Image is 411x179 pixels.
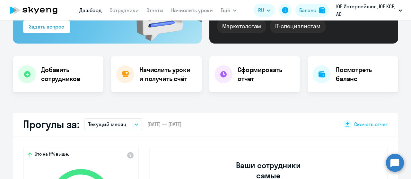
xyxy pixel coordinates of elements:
div: Баланс [299,6,316,14]
h4: Посмотреть баланс [336,65,393,83]
div: Маркетологам [217,20,266,33]
a: Начислить уроки [171,7,213,13]
h4: Начислить уроки и получить счёт [139,65,195,83]
span: Ещё [221,6,230,14]
button: RU [254,4,275,17]
div: Задать вопрос [29,23,64,30]
span: RU [258,6,264,14]
span: Это на 11% выше, [35,151,69,159]
img: balance [319,7,325,13]
a: Дашборд [79,7,102,13]
button: Ещё [221,4,237,17]
a: Сотрудники [109,7,139,13]
div: IT-специалистам [270,20,325,33]
button: ЮЕ Интернейшнл, ЮЕ КСР, АО [333,3,406,18]
p: ЮЕ Интернейшнл, ЮЕ КСР, АО [336,3,396,18]
h4: Сформировать отчет [238,65,295,83]
button: Задать вопрос [23,20,70,33]
a: Отчеты [146,7,163,13]
h4: Добавить сотрудников [41,65,98,83]
button: Текущий месяц [84,118,142,130]
h2: Прогулы за: [23,118,79,131]
span: Скачать отчет [354,121,388,128]
p: Текущий месяц [88,120,127,128]
span: [DATE] — [DATE] [147,121,181,128]
button: Балансbalance [295,4,329,17]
